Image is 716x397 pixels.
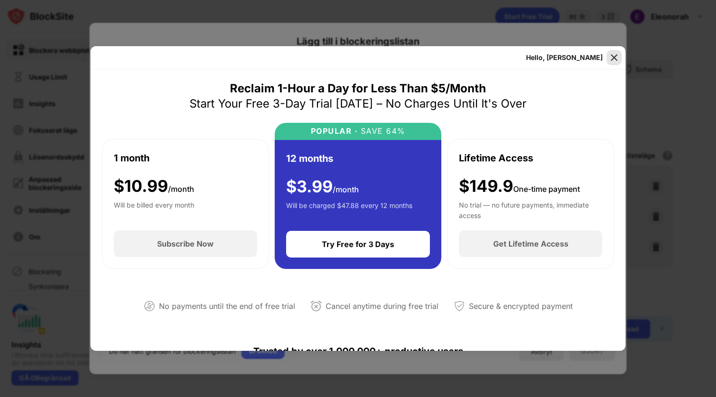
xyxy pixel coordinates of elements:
[114,177,194,196] div: $ 10.99
[311,127,358,136] div: POPULAR ·
[286,151,333,166] div: 12 months
[333,185,359,194] span: /month
[459,200,602,219] div: No trial — no future payments, immediate access
[513,184,580,194] span: One-time payment
[526,54,603,61] div: Hello, [PERSON_NAME]
[286,177,359,197] div: $ 3.99
[144,300,155,312] img: not-paying
[310,300,322,312] img: cancel-anytime
[459,177,580,196] div: $149.9
[322,239,394,249] div: Try Free for 3 Days
[493,239,568,248] div: Get Lifetime Access
[459,151,533,165] div: Lifetime Access
[326,299,438,313] div: Cancel anytime during free trial
[358,127,406,136] div: SAVE 64%
[114,151,149,165] div: 1 month
[469,299,573,313] div: Secure & encrypted payment
[189,96,527,111] div: Start Your Free 3-Day Trial [DATE] – No Charges Until It's Over
[102,328,614,374] div: Trusted by over 1,000,000+ productive users
[454,300,465,312] img: secured-payment
[286,200,412,219] div: Will be charged $47.88 every 12 months
[230,81,486,96] div: Reclaim 1-Hour a Day for Less Than $5/Month
[168,184,194,194] span: /month
[157,239,214,248] div: Subscribe Now
[114,200,194,219] div: Will be billed every month
[159,299,295,313] div: No payments until the end of free trial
